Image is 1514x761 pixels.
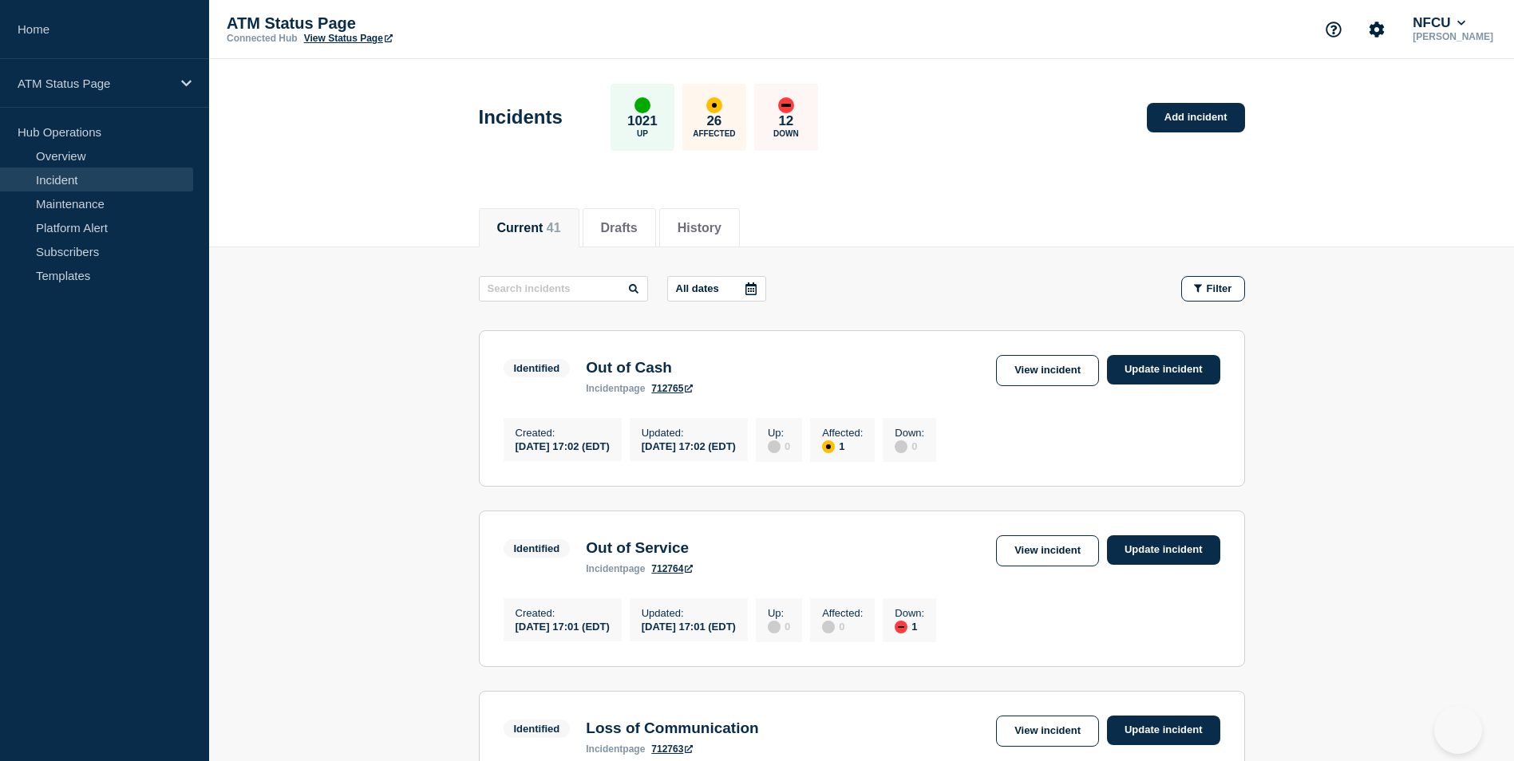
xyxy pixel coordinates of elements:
[18,77,171,90] p: ATM Status Page
[479,276,648,302] input: Search incidents
[676,282,719,294] p: All dates
[678,221,721,235] button: History
[586,563,623,574] span: incident
[1147,103,1245,132] a: Add incident
[822,440,835,453] div: affected
[895,439,924,453] div: 0
[768,619,790,633] div: 0
[651,383,693,394] a: 712765
[516,619,610,633] div: [DATE] 17:01 (EDT)
[651,743,693,755] a: 712763
[504,720,571,738] span: Identified
[642,619,736,633] div: [DATE] 17:01 (EDT)
[996,716,1099,747] a: View incident
[1317,13,1350,46] button: Support
[1360,13,1393,46] button: Account settings
[778,113,793,129] p: 12
[479,106,563,128] h1: Incidents
[642,427,736,439] p: Updated :
[1181,276,1245,302] button: Filter
[822,427,863,439] p: Affected :
[651,563,693,574] a: 712764
[1434,706,1482,754] iframe: Help Scout Beacon - Open
[227,33,298,44] p: Connected Hub
[822,619,863,633] div: 0
[637,129,648,138] p: Up
[586,743,623,755] span: incident
[1409,15,1469,31] button: NFCU
[768,427,790,439] p: Up :
[504,359,571,377] span: Identified
[504,539,571,558] span: Identified
[706,113,721,129] p: 26
[768,439,790,453] div: 0
[773,129,799,138] p: Down
[1107,535,1220,565] a: Update incident
[1107,355,1220,384] a: Update incident
[586,359,693,377] h3: Out of Cash
[895,607,924,619] p: Down :
[601,221,638,235] button: Drafts
[1207,282,1232,294] span: Filter
[586,383,645,394] p: page
[642,607,736,619] p: Updated :
[634,97,650,113] div: up
[642,439,736,452] div: [DATE] 17:02 (EDT)
[1409,31,1496,42] p: [PERSON_NAME]
[586,383,623,394] span: incident
[996,355,1099,386] a: View incident
[586,743,645,755] p: page
[895,621,907,633] div: down
[586,539,693,557] h3: Out of Service
[627,113,658,129] p: 1021
[304,33,393,44] a: View Status Page
[768,607,790,619] p: Up :
[516,439,610,452] div: [DATE] 17:02 (EDT)
[822,607,863,619] p: Affected :
[768,440,781,453] div: disabled
[227,14,546,33] p: ATM Status Page
[586,563,645,574] p: page
[497,221,561,235] button: Current 41
[895,427,924,439] p: Down :
[778,97,794,113] div: down
[693,129,735,138] p: Affected
[996,535,1099,566] a: View incident
[516,607,610,619] p: Created :
[706,97,722,113] div: affected
[822,621,835,633] div: disabled
[586,720,758,737] h3: Loss of Communication
[822,439,863,453] div: 1
[895,619,924,633] div: 1
[768,621,781,633] div: disabled
[895,440,907,453] div: disabled
[516,427,610,439] p: Created :
[667,276,766,302] button: All dates
[1107,716,1220,745] a: Update incident
[547,221,561,235] span: 41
